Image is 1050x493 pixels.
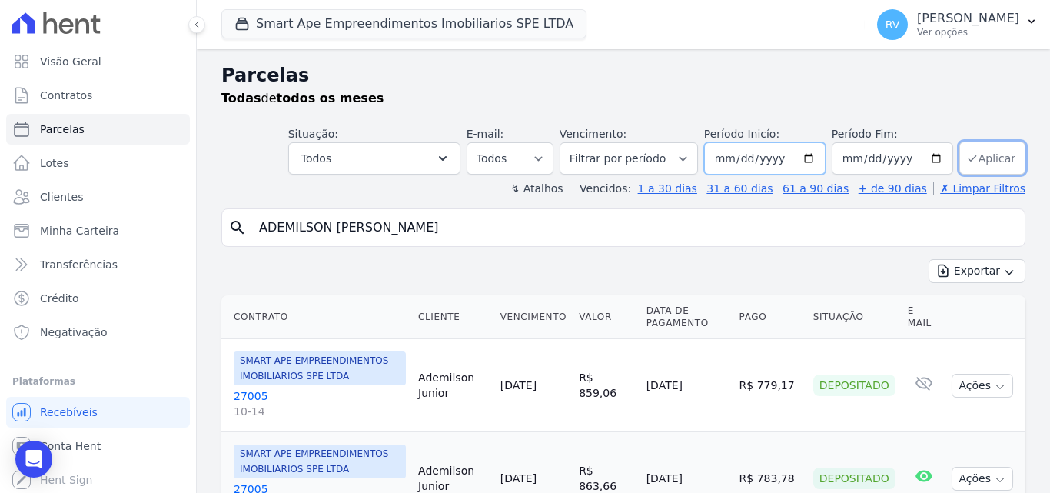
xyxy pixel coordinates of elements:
button: Ações [952,467,1013,491]
td: R$ 859,06 [573,339,640,432]
button: RV [PERSON_NAME] Ver opções [865,3,1050,46]
span: Todos [301,149,331,168]
button: Ações [952,374,1013,398]
span: RV [886,19,900,30]
a: Contratos [6,80,190,111]
span: Crédito [40,291,79,306]
strong: Todas [221,91,261,105]
span: Parcelas [40,122,85,137]
a: ✗ Limpar Filtros [933,182,1025,195]
label: Período Fim: [832,126,953,142]
p: [PERSON_NAME] [917,11,1019,26]
a: 1 a 30 dias [638,182,697,195]
th: Vencimento [494,295,573,339]
label: Vencimento: [560,128,626,140]
button: Aplicar [959,142,1025,175]
a: [DATE] [500,379,537,391]
th: Data de Pagamento [640,295,733,339]
button: Smart Ape Empreendimentos Imobiliarios SPE LTDA [221,9,586,38]
a: Recebíveis [6,397,190,428]
div: Depositado [813,468,895,489]
p: Ver opções [917,26,1019,38]
a: Parcelas [6,114,190,145]
label: Situação: [288,128,338,140]
a: Clientes [6,182,190,212]
span: Negativação [40,325,108,340]
td: [DATE] [640,339,733,432]
div: Plataformas [12,372,184,391]
th: Pago [733,295,807,339]
th: Contrato [221,295,412,339]
span: Contratos [40,88,92,103]
button: Todos [288,142,460,175]
a: + de 90 dias [859,182,927,195]
span: Conta Hent [40,438,101,454]
a: 61 a 90 dias [783,182,849,195]
p: de [221,89,384,108]
a: 2700510-14 [234,388,406,419]
a: 31 a 60 dias [706,182,773,195]
span: SMART APE EMPREENDIMENTOS IMOBILIARIOS SPE LTDA [234,351,406,385]
label: Período Inicío: [704,128,779,140]
span: Transferências [40,257,118,272]
a: Crédito [6,283,190,314]
span: Visão Geral [40,54,101,69]
a: Transferências [6,249,190,280]
th: E-mail [902,295,946,339]
th: Situação [807,295,902,339]
label: ↯ Atalhos [510,182,563,195]
a: Visão Geral [6,46,190,77]
div: Open Intercom Messenger [15,441,52,478]
th: Valor [573,295,640,339]
td: Ademilson Junior [412,339,494,432]
label: E-mail: [467,128,504,140]
a: Minha Carteira [6,215,190,246]
span: SMART APE EMPREENDIMENTOS IMOBILIARIOS SPE LTDA [234,445,406,478]
td: R$ 779,17 [733,339,807,432]
span: Lotes [40,155,69,171]
a: Negativação [6,317,190,348]
span: 10-14 [234,404,406,419]
a: [DATE] [500,472,537,485]
span: Minha Carteira [40,223,119,238]
a: Conta Hent [6,431,190,461]
i: search [228,218,247,237]
th: Cliente [412,295,494,339]
span: Clientes [40,189,83,205]
strong: todos os meses [277,91,384,105]
label: Vencidos: [573,182,631,195]
button: Exportar [929,259,1025,283]
a: Lotes [6,148,190,178]
input: Buscar por nome do lote ou do cliente [250,212,1018,243]
div: Depositado [813,375,895,396]
h2: Parcelas [221,62,1025,89]
span: Recebíveis [40,405,98,420]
